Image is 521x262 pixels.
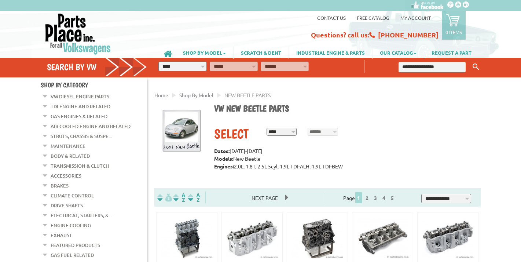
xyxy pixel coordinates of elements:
[445,29,462,35] p: 0 items
[424,46,479,59] a: REQUEST A PART
[51,141,85,151] a: Maintenance
[244,194,285,201] a: Next Page
[51,112,107,121] a: Gas Engines & Related
[51,191,94,200] a: Climate Control
[357,15,389,21] a: Free Catalog
[51,92,109,101] a: VW Diesel Engine Parts
[51,201,83,210] a: Drive Shafts
[179,92,213,98] a: Shop By Model
[224,92,271,98] span: NEW BEETLE PARTS
[51,250,94,260] a: Gas Fuel Related
[400,15,431,21] a: My Account
[442,11,466,40] a: 0 items
[41,81,147,89] h4: Shop By Category
[214,163,234,170] strong: Engines:
[234,46,289,59] a: SCRATCH & DENT
[214,103,475,115] h1: VW New Beetle parts
[187,193,201,202] img: Sort by Sales Rank
[51,240,100,250] a: Featured Products
[381,194,387,201] a: 4
[214,147,475,178] p: [DATE]-[DATE] New Beetle 2.0L, 1.8T, 2.5L 5cyl, 1.9L TDI-ALH, 1.9L TDI-BEW
[172,193,187,202] img: Sort by Headline
[44,13,111,55] img: Parts Place Inc!
[373,46,424,59] a: OUR CATALOG
[51,221,91,230] a: Engine Cooling
[214,148,230,154] strong: Dates:
[51,131,112,141] a: Struts, Chassis & Suspe...
[355,192,362,203] span: 1
[47,62,147,72] h4: Search by VW
[51,151,90,161] a: Body & Related
[317,15,346,21] a: Contact us
[214,126,248,142] div: Select
[470,61,481,73] button: Keyword Search
[51,171,81,181] a: Accessories
[176,46,233,59] a: SHOP BY MODEL
[51,102,110,111] a: TDI Engine and Related
[324,192,415,203] div: Page
[51,181,69,190] a: Brakes
[51,161,109,171] a: Transmission & Clutch
[214,155,233,162] strong: Models:
[389,194,396,201] a: 5
[51,211,112,220] a: Electrical, Starters, &...
[372,194,379,201] a: 3
[154,92,168,98] a: Home
[157,193,172,202] img: filterpricelow.svg
[364,194,370,201] a: 2
[289,46,372,59] a: INDUSTRIAL ENGINE & PARTS
[244,192,285,203] span: Next Page
[51,230,72,240] a: Exhaust
[51,121,131,131] a: Air Cooled Engine and Related
[160,109,203,153] img: New Beetle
